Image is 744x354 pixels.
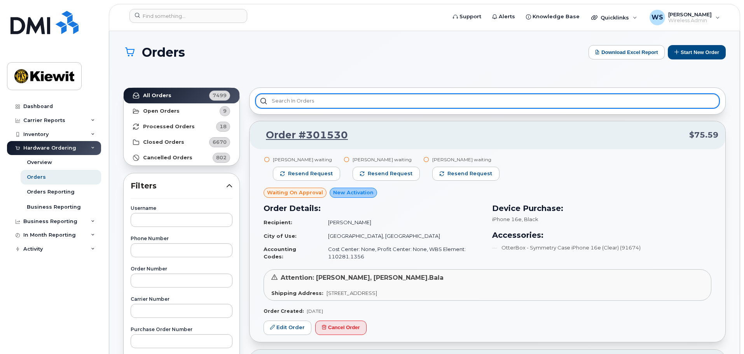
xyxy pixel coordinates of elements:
[143,139,184,145] strong: Closed Orders
[492,216,522,222] span: iPhone 16e
[143,124,195,130] strong: Processed Orders
[264,202,483,214] h3: Order Details:
[264,308,304,314] strong: Order Created:
[689,129,718,141] span: $75.59
[124,103,239,119] a: Open Orders9
[710,320,738,348] iframe: Messenger Launcher
[288,170,333,177] span: Resend request
[264,246,296,260] strong: Accounting Codes:
[131,267,232,271] label: Order Number
[131,180,226,192] span: Filters
[492,244,711,251] li: OtterBox - Symmetry Case iPhone 16e (Clear) (91674)
[273,156,340,163] div: [PERSON_NAME] waiting
[267,189,323,196] span: Waiting On Approval
[256,94,719,108] input: Search in orders
[321,216,483,229] td: [PERSON_NAME]
[213,92,227,99] span: 7499
[223,107,227,115] span: 9
[143,155,192,161] strong: Cancelled Orders
[124,134,239,150] a: Closed Orders6670
[216,154,227,161] span: 802
[522,216,538,222] span: , Black
[492,202,711,214] h3: Device Purchase:
[220,123,227,130] span: 18
[131,236,232,241] label: Phone Number
[131,327,232,332] label: Purchase Order Number
[271,290,323,296] strong: Shipping Address:
[315,321,367,335] button: Cancel Order
[143,92,171,99] strong: All Orders
[368,170,412,177] span: Resend request
[492,229,711,241] h3: Accessories:
[333,189,374,196] span: New Activation
[668,45,726,59] button: Start New Order
[131,297,232,302] label: Carrier Number
[447,170,492,177] span: Resend request
[264,219,292,225] strong: Recipient:
[432,167,499,181] button: Resend request
[321,242,483,263] td: Cost Center: None, Profit Center: None, WBS Element: 110281.1356
[281,274,444,281] span: Attention: [PERSON_NAME], [PERSON_NAME].Bala
[142,45,185,59] span: Orders
[353,156,420,163] div: [PERSON_NAME] waiting
[273,167,340,181] button: Resend request
[124,119,239,134] a: Processed Orders18
[353,167,420,181] button: Resend request
[307,308,323,314] span: [DATE]
[143,108,180,114] strong: Open Orders
[264,233,297,239] strong: City of Use:
[327,290,377,296] span: [STREET_ADDRESS]
[589,45,665,59] button: Download Excel Report
[264,321,311,335] a: Edit Order
[432,156,499,163] div: [PERSON_NAME] waiting
[131,206,232,211] label: Username
[257,128,348,142] a: Order #301530
[321,229,483,243] td: [GEOGRAPHIC_DATA], [GEOGRAPHIC_DATA]
[124,150,239,166] a: Cancelled Orders802
[124,88,239,103] a: All Orders7499
[213,138,227,146] span: 6670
